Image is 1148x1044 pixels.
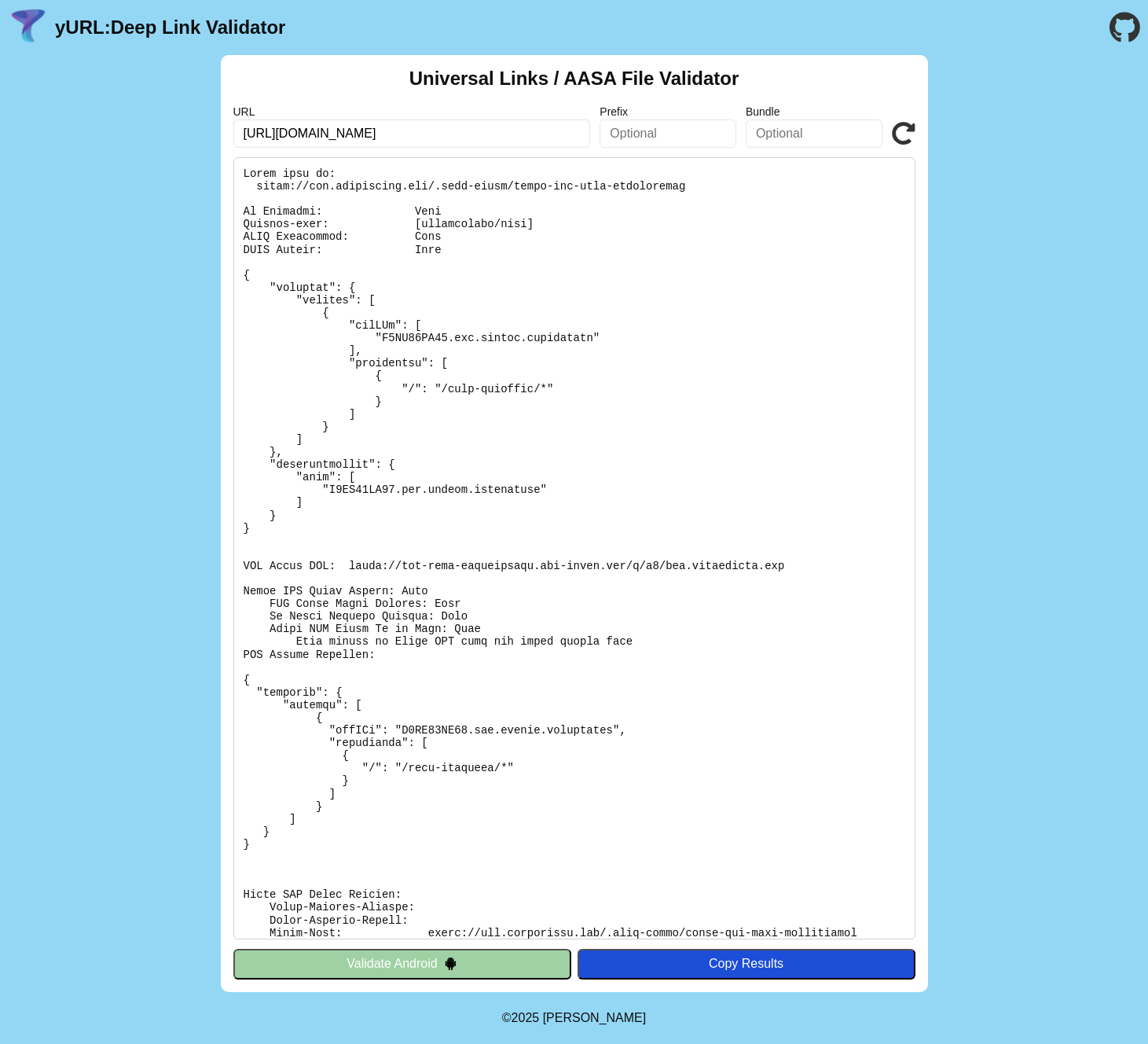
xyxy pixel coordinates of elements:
img: droidIcon.svg [444,957,457,970]
div: Copy Results [585,957,908,971]
input: Optional [746,119,882,148]
label: URL [233,105,591,118]
img: yURL Logo [8,7,49,48]
label: Prefix [600,105,736,118]
a: yURL:Deep Link Validator [55,17,285,39]
span: 2025 [512,1011,540,1024]
h2: Universal Links / AASA File Validator [409,68,739,90]
label: Bundle [746,105,882,118]
button: Copy Results [578,949,915,979]
footer: © [502,992,646,1044]
a: Michael Ibragimchayev's Personal Site [543,1011,647,1024]
input: Optional [600,119,736,148]
input: Required [233,119,591,148]
button: Validate Android [233,949,571,979]
pre: Lorem ipsu do: sitam://con.adipiscing.eli/.sedd-eiusm/tempo-inc-utla-etdoloremag Al Enimadmi: Ven... [233,157,915,939]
